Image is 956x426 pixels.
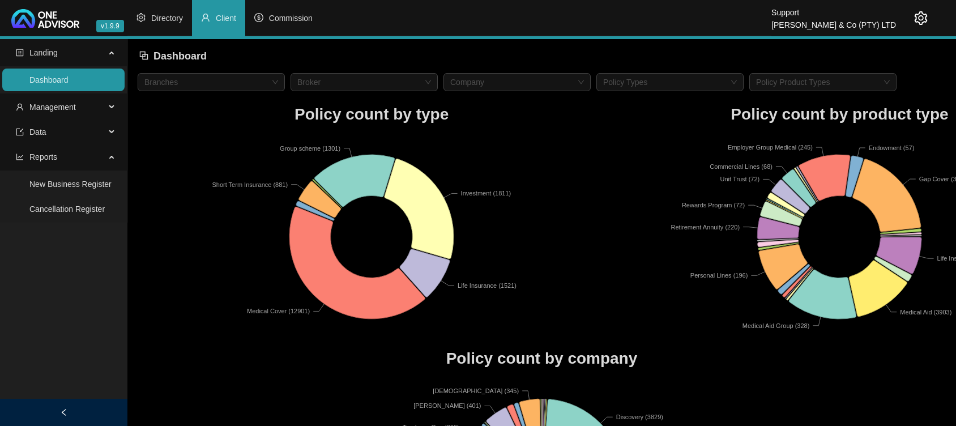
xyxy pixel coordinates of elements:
[616,414,663,420] text: Discovery (3829)
[869,144,915,151] text: Endowment (57)
[682,202,745,208] text: Rewards Program (72)
[138,346,946,371] h1: Policy count by company
[139,50,149,61] span: block
[29,180,112,189] a: New Business Register
[16,49,24,57] span: profile
[96,20,124,32] span: v1.9.9
[671,223,740,230] text: Retirement Annuity (220)
[742,322,810,329] text: Medical Aid Group (328)
[254,13,263,22] span: dollar
[29,152,57,161] span: Reports
[138,102,605,127] h1: Policy count by type
[136,13,146,22] span: setting
[153,50,207,62] span: Dashboard
[16,153,24,161] span: line-chart
[461,190,511,197] text: Investment (1811)
[771,3,896,15] div: Support
[728,144,813,151] text: Employer Group Medical (245)
[29,48,58,57] span: Landing
[151,14,183,23] span: Directory
[458,282,517,288] text: Life Insurance (1521)
[269,14,313,23] span: Commission
[29,103,76,112] span: Management
[771,15,896,28] div: [PERSON_NAME] & Co (PTY) LTD
[29,127,46,137] span: Data
[433,387,519,394] text: [DEMOGRAPHIC_DATA] (345)
[247,308,310,314] text: Medical Cover (12901)
[216,14,236,23] span: Client
[720,176,760,182] text: Unit Trust (72)
[710,163,773,169] text: Commercial Lines (68)
[60,408,68,416] span: left
[16,128,24,136] span: import
[900,308,952,315] text: Medical Aid (3903)
[413,402,481,409] text: [PERSON_NAME] (401)
[16,103,24,111] span: user
[201,13,210,22] span: user
[29,75,69,84] a: Dashboard
[280,144,340,151] text: Group scheme (1301)
[11,9,79,28] img: 2df55531c6924b55f21c4cf5d4484680-logo-light.svg
[914,11,928,25] span: setting
[690,272,748,279] text: Personal Lines (196)
[29,205,105,214] a: Cancellation Register
[212,181,288,188] text: Short Term Insurance (881)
